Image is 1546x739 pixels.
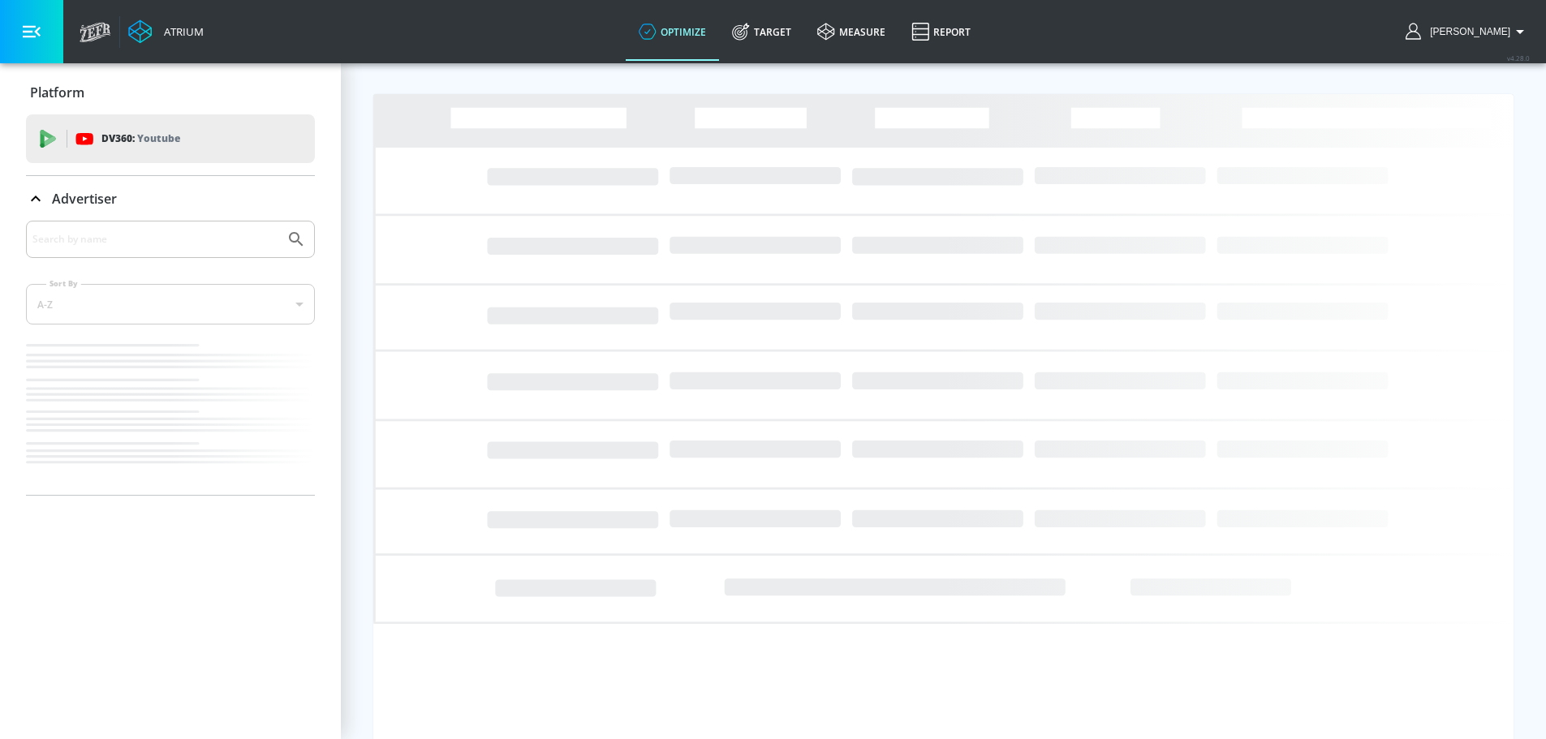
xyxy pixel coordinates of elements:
[26,221,315,495] div: Advertiser
[1423,26,1510,37] span: login as: andrew.ta@wonderful.com
[52,190,117,208] p: Advertiser
[626,2,719,61] a: optimize
[101,130,180,148] p: DV360:
[26,176,315,221] div: Advertiser
[804,2,898,61] a: measure
[1406,22,1530,41] button: [PERSON_NAME]
[30,84,84,101] p: Platform
[26,114,315,163] div: DV360: Youtube
[1507,54,1530,62] span: v 4.28.0
[26,284,315,324] div: A-Z
[137,130,180,147] p: Youtube
[157,24,204,39] div: Atrium
[128,19,204,44] a: Atrium
[26,70,315,115] div: Platform
[898,2,984,61] a: Report
[32,229,278,250] input: Search by name
[719,2,804,61] a: Target
[26,337,315,495] nav: list of Advertiser
[46,278,81,289] label: Sort By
